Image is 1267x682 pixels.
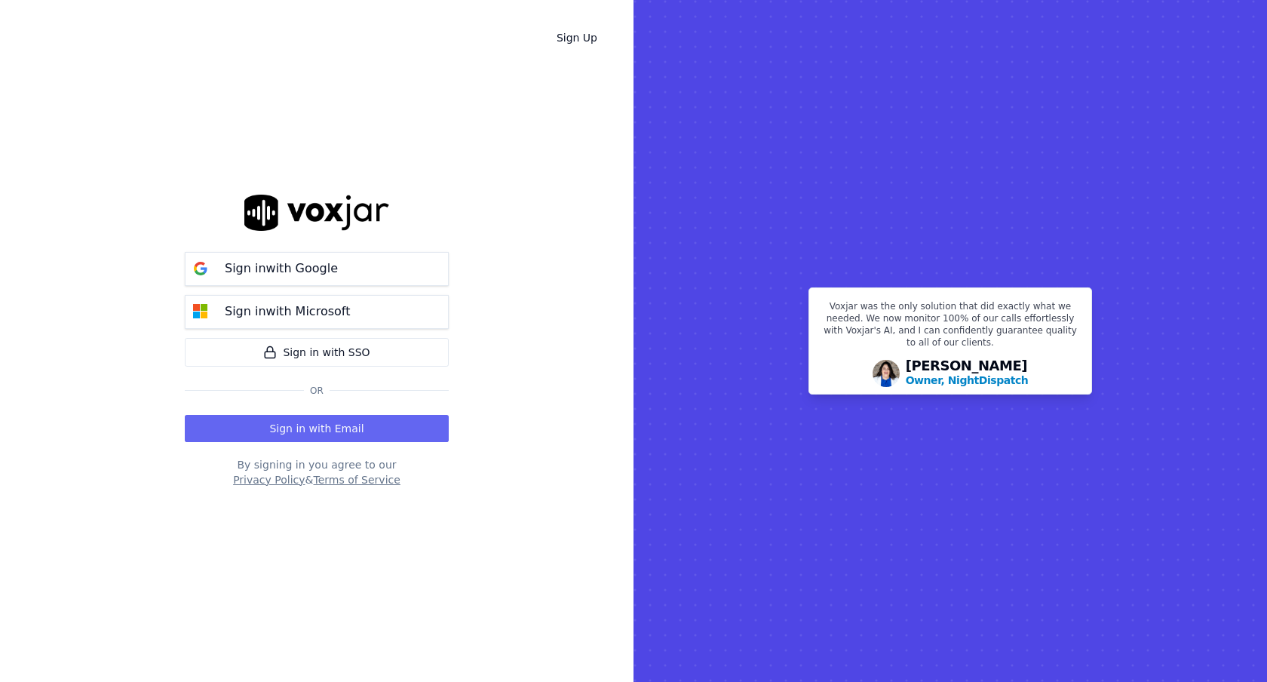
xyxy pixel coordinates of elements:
p: Sign in with Microsoft [225,303,350,321]
p: Voxjar was the only solution that did exactly what we needed. We now monitor 100% of our calls ef... [818,300,1082,355]
p: Sign in with Google [225,260,338,278]
a: Sign Up [545,24,609,51]
button: Sign inwith Google [185,252,449,286]
button: Sign in with Email [185,415,449,442]
button: Privacy Policy [233,472,305,487]
div: [PERSON_NAME] [906,359,1029,388]
img: google Sign in button [186,253,216,284]
img: Avatar [873,360,900,387]
img: logo [244,195,389,230]
a: Sign in with SSO [185,338,449,367]
img: microsoft Sign in button [186,296,216,327]
span: Or [304,385,330,397]
button: Sign inwith Microsoft [185,295,449,329]
p: Owner, NightDispatch [906,373,1029,388]
button: Terms of Service [313,472,400,487]
div: By signing in you agree to our & [185,457,449,487]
